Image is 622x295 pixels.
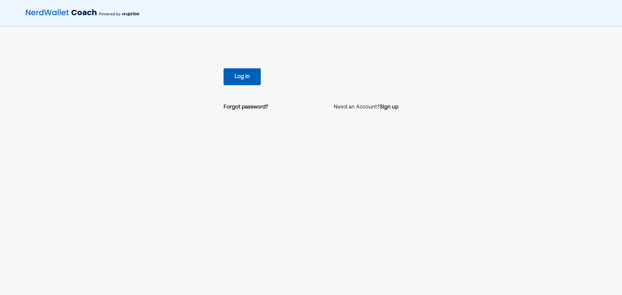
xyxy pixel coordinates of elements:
[224,103,268,111] a: Forgot password?
[224,68,261,85] button: Log in
[380,103,398,111] a: Sign up
[334,103,398,111] p: Need an Account?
